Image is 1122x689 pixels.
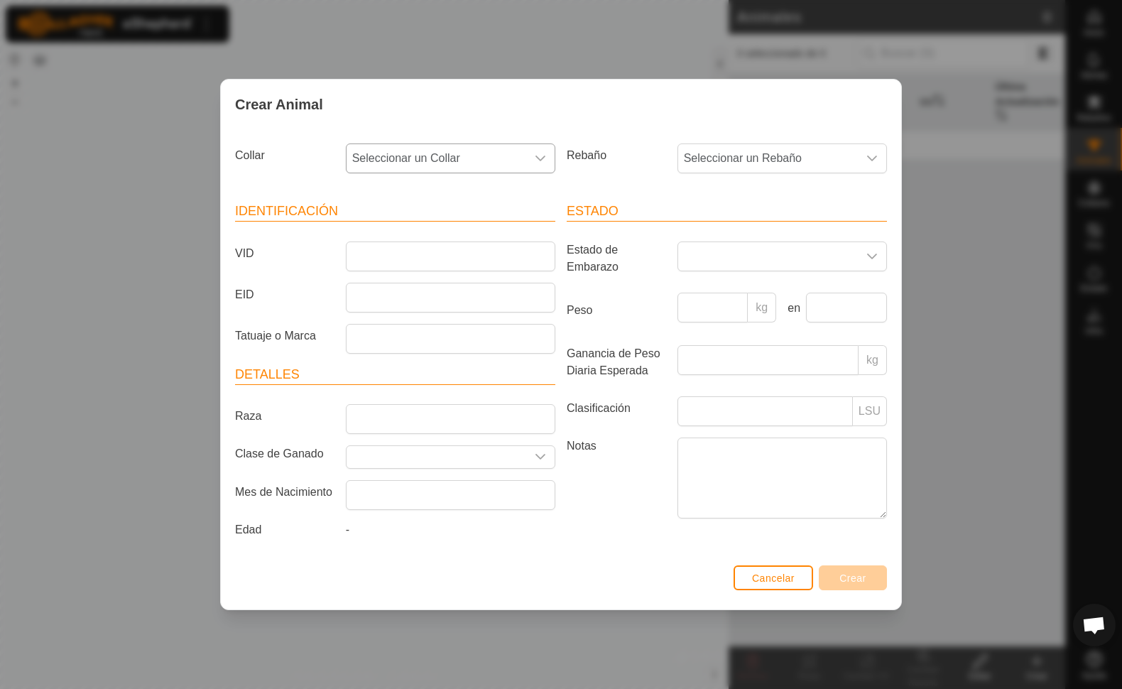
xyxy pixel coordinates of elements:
[229,480,340,504] label: Mes de Nacimiento
[561,293,672,328] label: Peso
[229,404,340,428] label: Raza
[526,144,555,173] div: dropdown trigger
[819,565,887,590] button: Crear
[229,521,340,538] label: Edad
[561,143,672,168] label: Rebaño
[678,144,858,173] span: Seleccionar un Rebaño
[858,242,886,271] div: dropdown trigger
[561,242,672,276] label: Estado de Embarazo
[858,144,886,173] div: dropdown trigger
[347,144,526,173] span: Seleccionar un Collar
[1073,604,1116,646] div: Chat abierto
[782,300,800,317] label: en
[235,94,323,115] span: Crear Animal
[235,365,555,385] header: Detalles
[734,565,813,590] button: Cancelar
[229,242,340,266] label: VID
[526,446,555,468] div: dropdown trigger
[229,445,340,463] label: Clase de Ganado
[561,396,672,421] label: Clasificación
[235,202,555,222] header: Identificación
[748,293,776,322] p-inputgroup-addon: kg
[752,573,795,584] span: Cancelar
[347,446,526,468] input: Seleccione o ingrese una Clase de Ganado
[561,345,672,379] label: Ganancia de Peso Diaria Esperada
[229,324,340,348] label: Tatuaje o Marca
[229,143,340,168] label: Collar
[567,202,887,222] header: Estado
[859,345,887,375] p-inputgroup-addon: kg
[229,283,340,307] label: EID
[839,573,866,584] span: Crear
[561,438,672,518] label: Notas
[853,396,887,426] p-inputgroup-addon: LSU
[346,523,349,536] span: -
